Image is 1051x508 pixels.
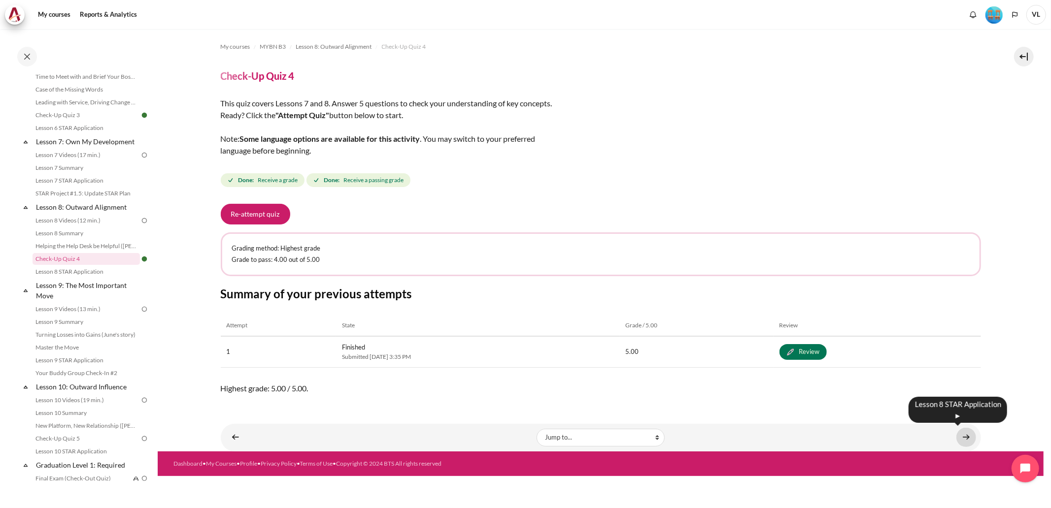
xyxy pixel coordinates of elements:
[382,41,426,53] a: Check-Up Quiz 4
[261,460,297,467] a: Privacy Policy
[620,315,774,336] th: Grade / 5.00
[240,460,257,467] a: Profile
[34,135,140,148] a: Lesson 7: Own My Development
[966,7,981,22] div: Show notification window with no new notifications
[33,253,140,265] a: Check-Up Quiz 4
[33,188,140,199] a: STAR Project #1.5: Update STAR Plan
[33,96,140,108] a: Leading with Service, Driving Change (Pucknalin's Story)
[780,344,827,360] a: Review
[76,5,140,25] a: Reports & Analytics
[1026,5,1046,25] span: VL
[221,315,337,336] th: Attempt
[21,137,31,147] span: Collapse
[33,109,140,121] a: Check-Up Quiz 3
[33,433,140,444] a: Check-Up Quiz 5
[324,176,339,185] strong: Done:
[238,176,254,185] strong: Done:
[34,279,140,302] a: Lesson 9: The Most Important Move
[5,5,30,25] a: Architeck Architeck
[21,460,31,470] span: Collapse
[33,407,140,419] a: Lesson 10 Summary
[33,71,140,83] a: Time to Meet with and Brief Your Boss #1
[140,305,149,314] img: To do
[34,458,140,472] a: Graduation Level 1: Required
[140,434,149,443] img: To do
[140,151,149,159] img: To do
[260,41,286,53] a: MYBN B3
[21,286,31,295] span: Collapse
[221,286,981,301] h3: Summary of your previous attempts
[909,397,1007,423] div: Lesson 8 STAR Application ►
[221,382,981,394] span: Highest grade: 5.00 / 5.00.
[774,315,981,336] th: Review
[221,69,295,82] h4: Check-Up Quiz 4
[33,394,140,406] a: Lesson 10 Videos (19 min.)
[33,84,140,95] a: Case of the Missing Words
[8,7,22,22] img: Architeck
[140,396,149,405] img: To do
[33,122,140,134] a: Lesson 6 STAR Application
[33,266,140,278] a: Lesson 8 STAR Application
[173,459,652,468] div: • • • • •
[33,342,140,353] a: Master the Move
[260,42,286,51] span: MYBN B3
[221,42,250,51] span: My courses
[240,134,420,143] strong: Some language options are available for this activity
[232,255,970,265] p: Grade to pass: 4.00 out of 5.00
[343,176,404,185] span: Receive a passing grade
[140,254,149,263] img: Done
[985,6,1003,24] img: Level #4
[33,445,140,457] a: Lesson 10 STAR Application
[33,175,140,187] a: Lesson 7 STAR Application
[33,240,140,252] a: Helping the Help Desk be Helpful ([PERSON_NAME]'s Story)
[221,41,250,53] a: My courses
[1008,7,1022,22] button: Languages
[33,215,140,226] a: Lesson 8 Videos (12 min.)
[221,204,290,224] button: Re-attempt quiz
[336,315,619,336] th: State
[140,216,149,225] img: To do
[33,149,140,161] a: Lesson 7 Videos (17 min.)
[33,162,140,174] a: Lesson 7 Summary
[276,110,330,120] strong: "Attempt Quiz"
[226,428,245,447] a: ◄ Helping the Help Desk be Helpful (Thanasit's Story)
[232,244,970,254] p: Grading method: Highest grade
[34,380,140,393] a: Lesson 10: Outward Influence
[34,5,74,25] a: My courses
[34,200,140,214] a: Lesson 8: Outward Alignment
[33,367,140,379] a: Your Buddy Group Check-In #2
[221,97,566,157] div: This quiz covers Lessons 7 and 8. Answer 5 questions to check your understanding of key concepts....
[206,460,237,467] a: My Courses
[1026,5,1046,25] a: User menu
[33,303,140,315] a: Lesson 9 Videos (13 min.)
[221,134,240,143] span: Note:
[300,460,333,467] a: Terms of Use
[140,111,149,120] img: Done
[982,5,1007,24] a: Level #4
[158,29,1044,451] section: Content
[336,460,441,467] a: Copyright © 2024 BTS All rights reserved
[296,41,372,53] a: Lesson 8: Outward Alignment
[33,316,140,328] a: Lesson 9 Summary
[33,473,130,484] a: Final Exam (Check-Out Quiz)
[221,336,337,367] td: 1
[620,336,774,367] td: 5.00
[221,171,412,189] div: Completion requirements for Check-Up Quiz 4
[173,460,203,467] a: Dashboard
[33,227,140,239] a: Lesson 8 Summary
[296,42,372,51] span: Lesson 8: Outward Alignment
[21,202,31,212] span: Collapse
[382,42,426,51] span: Check-Up Quiz 4
[33,354,140,366] a: Lesson 9 STAR Application
[33,329,140,341] a: Turning Losses into Gains (June's story)
[21,382,31,392] span: Collapse
[336,336,619,367] td: Finished
[221,39,981,55] nav: Navigation bar
[342,352,613,361] span: Submitted [DATE] 3:35 PM
[33,420,140,432] a: New Platform, New Relationship ([PERSON_NAME]'s Story)
[140,474,149,483] img: To do
[985,5,1003,24] div: Level #4
[258,176,298,185] span: Receive a grade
